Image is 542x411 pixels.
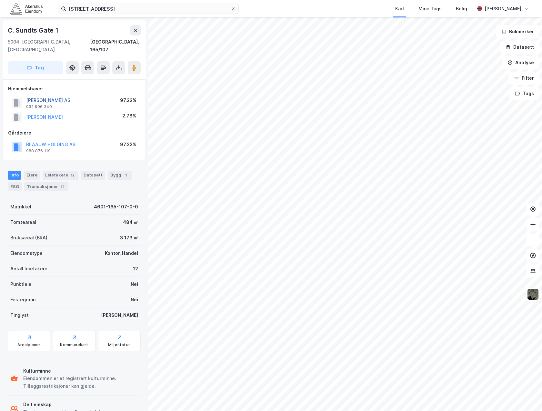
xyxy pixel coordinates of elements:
div: Eiere [24,171,40,180]
div: 3 173 ㎡ [120,234,138,242]
div: [PERSON_NAME] [101,311,138,319]
div: 2.78% [122,112,136,120]
div: Info [8,171,21,180]
div: Bolig [456,5,467,13]
div: Hjemmelshaver [8,85,140,93]
div: [GEOGRAPHIC_DATA], 165/107 [90,38,141,54]
div: Nei [131,280,138,288]
div: Bruksareal (BRA) [10,234,47,242]
div: Festegrunn [10,296,35,304]
div: Gårdeiere [8,129,140,137]
div: Miljøstatus [108,342,131,347]
div: Tinglyst [10,311,29,319]
div: 12 [69,172,76,178]
button: Analyse [502,56,539,69]
div: 988 876 119 [26,148,51,154]
div: C. Sundts Gate 1 [8,25,60,35]
button: Bokmerker [496,25,539,38]
div: Bygg [108,171,132,180]
div: 4601-165-107-0-0 [94,203,138,211]
div: ESG [8,182,22,191]
button: Tag [8,61,63,74]
div: Arealplaner [17,342,40,347]
div: Punktleie [10,280,32,288]
div: Kontor, Handel [105,249,138,257]
div: Antall leietakere [10,265,47,273]
div: 1 [123,172,129,178]
input: Søk på adresse, matrikkel, gårdeiere, leietakere eller personer [66,4,231,14]
div: Kart [395,5,404,13]
div: Delt eieskap [23,401,108,408]
button: Tags [509,87,539,100]
div: [PERSON_NAME] [485,5,521,13]
div: Kommunekart [60,342,88,347]
div: Eiendomstype [10,249,43,257]
div: Kontrollprogram for chat [510,380,542,411]
div: 932 996 340 [26,104,52,109]
div: Kulturminne [23,367,138,375]
div: Tomteareal [10,218,36,226]
div: 12 [59,184,66,190]
img: akershus-eiendom-logo.9091f326c980b4bce74ccdd9f866810c.svg [10,3,43,14]
div: 12 [133,265,138,273]
div: 97.22% [120,96,136,104]
button: Filter [508,72,539,85]
div: 97.22% [120,141,136,148]
div: Transaksjoner [24,182,68,191]
div: Matrikkel [10,203,31,211]
iframe: Chat Widget [510,380,542,411]
div: 5004, [GEOGRAPHIC_DATA], [GEOGRAPHIC_DATA] [8,38,90,54]
div: Eiendommen er et registrert kulturminne. Tilleggsrestriksjoner kan gjelde. [23,375,138,390]
button: Datasett [500,41,539,54]
div: Leietakere [43,171,78,180]
div: Mine Tags [418,5,442,13]
div: 484 ㎡ [123,218,138,226]
img: 9k= [527,288,539,300]
div: Datasett [81,171,105,180]
div: Nei [131,296,138,304]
